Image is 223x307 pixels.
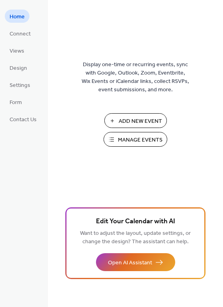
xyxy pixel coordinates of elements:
a: Views [5,44,29,57]
a: Connect [5,27,35,40]
span: Views [10,47,24,55]
button: Open AI Assistant [96,253,175,271]
span: Home [10,13,25,21]
span: Want to adjust the layout, update settings, or change the design? The assistant can help. [80,228,191,247]
a: Contact Us [5,112,41,126]
span: Connect [10,30,31,38]
span: Edit Your Calendar with AI [96,216,175,227]
a: Home [5,10,29,23]
a: Form [5,95,27,108]
span: Contact Us [10,116,37,124]
button: Add New Event [104,113,167,128]
a: Design [5,61,32,74]
span: Design [10,64,27,73]
span: Settings [10,81,30,90]
span: Manage Events [118,136,162,144]
button: Manage Events [104,132,167,147]
span: Form [10,98,22,107]
span: Add New Event [119,117,162,126]
span: Display one-time or recurring events, sync with Google, Outlook, Zoom, Eventbrite, Wix Events or ... [82,61,189,94]
a: Settings [5,78,35,91]
span: Open AI Assistant [108,259,152,267]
